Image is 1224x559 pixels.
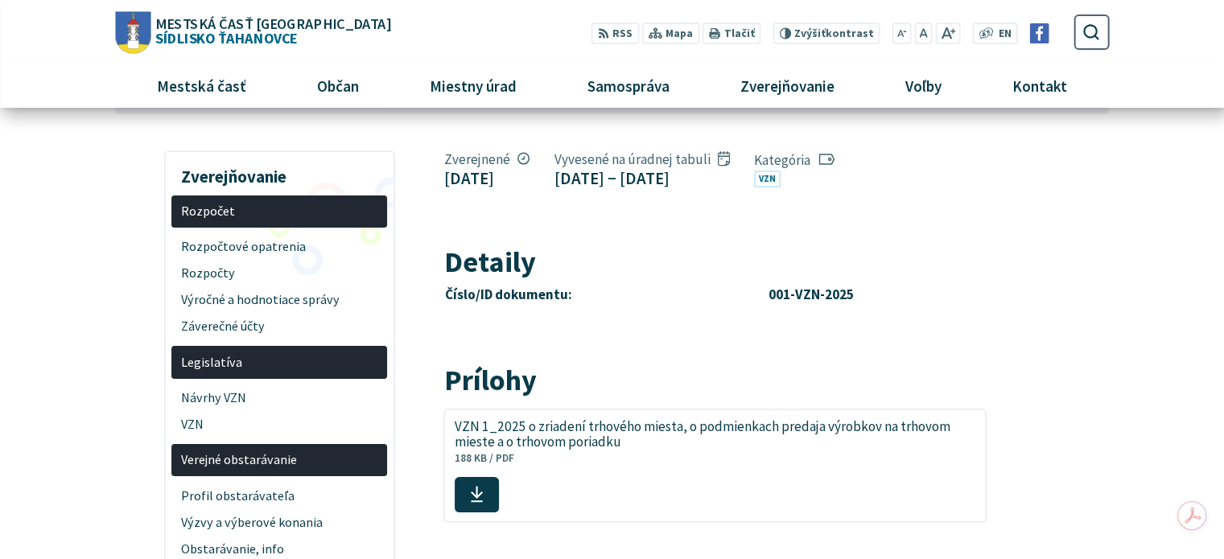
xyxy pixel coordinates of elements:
[171,509,387,536] a: Výzvy a výberové konania
[711,64,864,108] a: Zverejňovanie
[666,26,693,43] span: Mapa
[115,11,150,53] img: Prejsť na domovskú stránku
[171,384,387,411] a: Návrhy VZN
[181,349,378,376] span: Legislatíva
[591,23,639,44] a: RSS
[181,198,378,224] span: Rozpočet
[794,27,826,40] span: Zvýšiť
[703,23,760,44] button: Tlačiť
[171,261,387,287] a: Rozpočty
[155,16,390,31] span: Mestská časť [GEOGRAPHIC_DATA]
[150,64,252,108] span: Mestská časť
[287,64,388,108] a: Občan
[612,26,633,43] span: RSS
[998,26,1011,43] span: EN
[754,151,835,169] span: Kategória
[171,483,387,509] a: Profil obstarávateľa
[181,384,378,411] span: Návrhy VZN
[171,411,387,438] a: VZN
[773,23,880,44] button: Zvýšiťkontrast
[127,64,275,108] a: Mestská časť
[935,23,960,44] button: Zväčšiť veľkosť písma
[171,195,387,228] a: Rozpočet
[723,27,754,40] span: Tlačiť
[311,64,365,108] span: Občan
[994,26,1016,43] a: EN
[423,64,522,108] span: Miestny úrad
[171,314,387,340] a: Záverečné účty
[900,64,948,108] span: Voľby
[769,286,854,303] strong: 001-VZN-2025
[1007,64,1074,108] span: Kontakt
[455,419,958,450] span: VZN 1_2025 o zriadení trhového miesta, o podmienkach predaja výrobkov na trhovom mieste a o trhov...
[115,11,390,53] a: Logo Sídlisko Ťahanovce, prejsť na domovskú stránku.
[150,16,390,45] span: Sídlisko Ťahanovce
[443,409,987,523] a: VZN 1_2025 o zriadení trhového miesta, o podmienkach predaja výrobkov na trhovom mieste a o trhov...
[181,234,378,261] span: Rozpočtové opatrenia
[171,287,387,314] a: Výročné a hodnotiace správy
[794,27,874,40] span: kontrast
[754,171,781,187] a: VZN
[642,23,699,44] a: Mapa
[171,155,387,189] h3: Zverejňovanie
[455,451,514,465] span: 188 KB / PDF
[171,444,387,477] a: Verejné obstarávanie
[181,314,378,340] span: Záverečné účty
[983,64,1097,108] a: Kontakt
[443,364,987,397] h2: Prílohy
[892,23,912,44] button: Zmenšiť veľkosť písma
[181,509,378,536] span: Výzvy a výberové konania
[181,447,378,474] span: Verejné obstarávanie
[558,64,699,108] a: Samospráva
[171,234,387,261] a: Rozpočtové opatrenia
[181,261,378,287] span: Rozpočty
[400,64,546,108] a: Miestny úrad
[443,284,768,306] th: Číslo/ID dokumentu:
[181,411,378,438] span: VZN
[735,64,841,108] span: Zverejňovanie
[443,150,530,168] span: Zverejnené
[171,346,387,379] a: Legislatíva
[443,246,987,278] h2: Detaily
[876,64,971,108] a: Voľby
[1029,23,1049,43] img: Prejsť na Facebook stránku
[554,168,730,188] figcaption: [DATE] − [DATE]
[581,64,675,108] span: Samospráva
[181,483,378,509] span: Profil obstarávateľa
[443,168,530,188] figcaption: [DATE]
[554,150,730,168] span: Vyvesené na úradnej tabuli
[181,287,378,314] span: Výročné a hodnotiace správy
[914,23,932,44] button: Nastaviť pôvodnú veľkosť písma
